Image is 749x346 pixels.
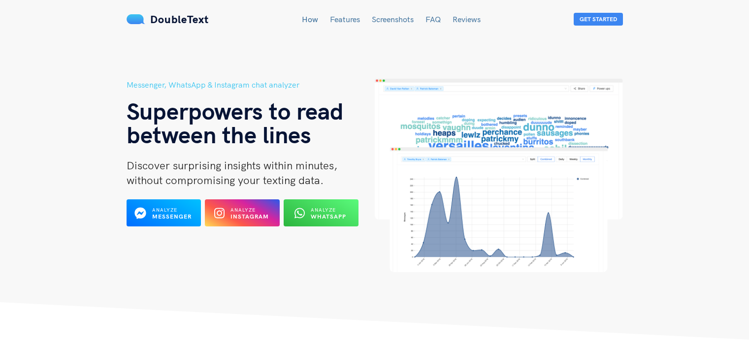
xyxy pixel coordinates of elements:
[127,120,311,149] span: between the lines
[127,96,344,126] span: Superpowers to read
[230,213,269,220] b: Instagram
[302,14,318,24] a: How
[284,199,358,226] button: Analyze WhatsApp
[150,12,209,26] span: DoubleText
[284,212,358,221] a: Analyze WhatsApp
[311,213,346,220] b: WhatsApp
[152,213,192,220] b: Messenger
[311,207,336,213] span: Analyze
[574,13,623,26] button: Get Started
[152,207,177,213] span: Analyze
[127,14,145,24] img: mS3x8y1f88AAAAABJRU5ErkJggg==
[127,199,201,226] button: Analyze Messenger
[453,14,481,24] a: Reviews
[205,199,280,226] button: Analyze Instagram
[230,207,256,213] span: Analyze
[375,79,623,272] img: hero
[205,212,280,221] a: Analyze Instagram
[127,79,375,91] h5: Messenger, WhatsApp & Instagram chat analyzer
[425,14,441,24] a: FAQ
[372,14,414,24] a: Screenshots
[127,158,337,172] span: Discover surprising insights within minutes,
[127,173,324,187] span: without compromising your texting data.
[127,212,201,221] a: Analyze Messenger
[127,12,209,26] a: DoubleText
[330,14,360,24] a: Features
